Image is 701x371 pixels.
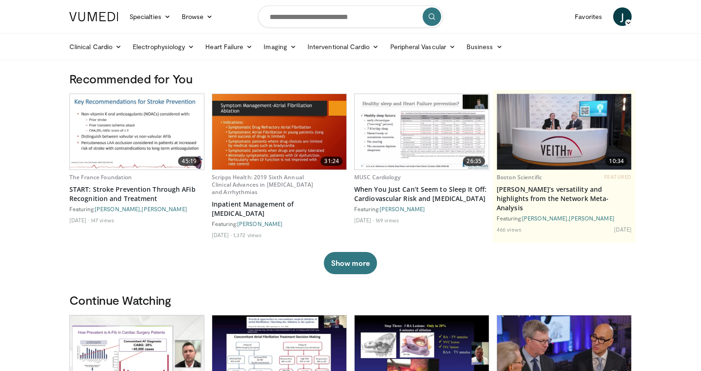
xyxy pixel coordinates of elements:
[569,7,608,26] a: Favorites
[212,94,346,170] img: dd8646e5-fbdc-418d-a857-7e44731e27e2.620x360_q85_upscale.jpg
[604,174,632,180] span: FEATURED
[200,38,258,56] a: Heart Failure
[69,185,204,203] a: START: Stroke Prevention Through AFib Recognition and Treatment
[497,173,542,181] a: Boston Scientific
[70,94,204,170] img: 97eb7ec2-bc4a-494b-86ae-c4ca5b42597d.620x360_q85_upscale.jpg
[124,7,176,26] a: Specialties
[69,12,118,21] img: VuMedi Logo
[233,231,262,239] li: 1,372 views
[497,94,631,170] a: 10:34
[212,231,232,239] li: [DATE]
[70,94,204,170] a: 45:19
[69,293,632,308] h3: Continue Watching
[212,94,346,170] a: 31:24
[178,157,200,166] span: 45:19
[569,215,614,221] a: [PERSON_NAME]
[258,38,302,56] a: Imaging
[380,206,425,212] a: [PERSON_NAME]
[354,205,489,213] div: Featuring:
[258,6,443,28] input: Search topics, interventions
[354,185,489,203] a: When You Just Can’t Seem to Sleep It Off: Cardiovascular Risk and [MEDICAL_DATA]
[497,214,632,222] div: Featuring: ,
[605,157,627,166] span: 10:34
[354,216,374,224] li: [DATE]
[385,38,461,56] a: Peripheral Vascular
[302,38,385,56] a: Interventional Cardio
[95,206,140,212] a: [PERSON_NAME]
[522,215,567,221] a: [PERSON_NAME]
[375,216,399,224] li: 169 views
[463,157,485,166] span: 26:35
[237,220,283,227] a: [PERSON_NAME]
[354,173,400,181] a: MUSC Cardiology
[212,200,347,218] a: Inpatient Management of [MEDICAL_DATA]
[127,38,200,56] a: Electrophysiology
[141,206,187,212] a: [PERSON_NAME]
[614,226,632,233] li: [DATE]
[461,38,508,56] a: Business
[176,7,219,26] a: Browse
[355,94,489,170] a: 26:35
[69,71,632,86] h3: Recommended for You
[91,216,114,224] li: 147 views
[497,226,522,233] li: 466 views
[497,94,631,170] img: 873dbbce-3060-4a53-9bb7-1c3b1ea2acf1.620x360_q85_upscale.jpg
[497,185,632,213] a: [PERSON_NAME]’s versatility and highlights from the Network Meta-Analysis
[212,220,347,227] div: Featuring:
[613,7,632,26] a: J
[69,205,204,213] div: Featuring: ,
[355,94,489,170] img: ed0c5566-ea47-4b64-8e52-0c2aa4a584d6.620x360_q85_upscale.jpg
[212,173,313,196] a: Scripps Health: 2019 Sixth Annual Clinical Advances in [MEDICAL_DATA] and Arrhythmias
[320,157,343,166] span: 31:24
[324,252,377,274] button: Show more
[69,216,89,224] li: [DATE]
[64,38,127,56] a: Clinical Cardio
[69,173,132,181] a: The France Foundation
